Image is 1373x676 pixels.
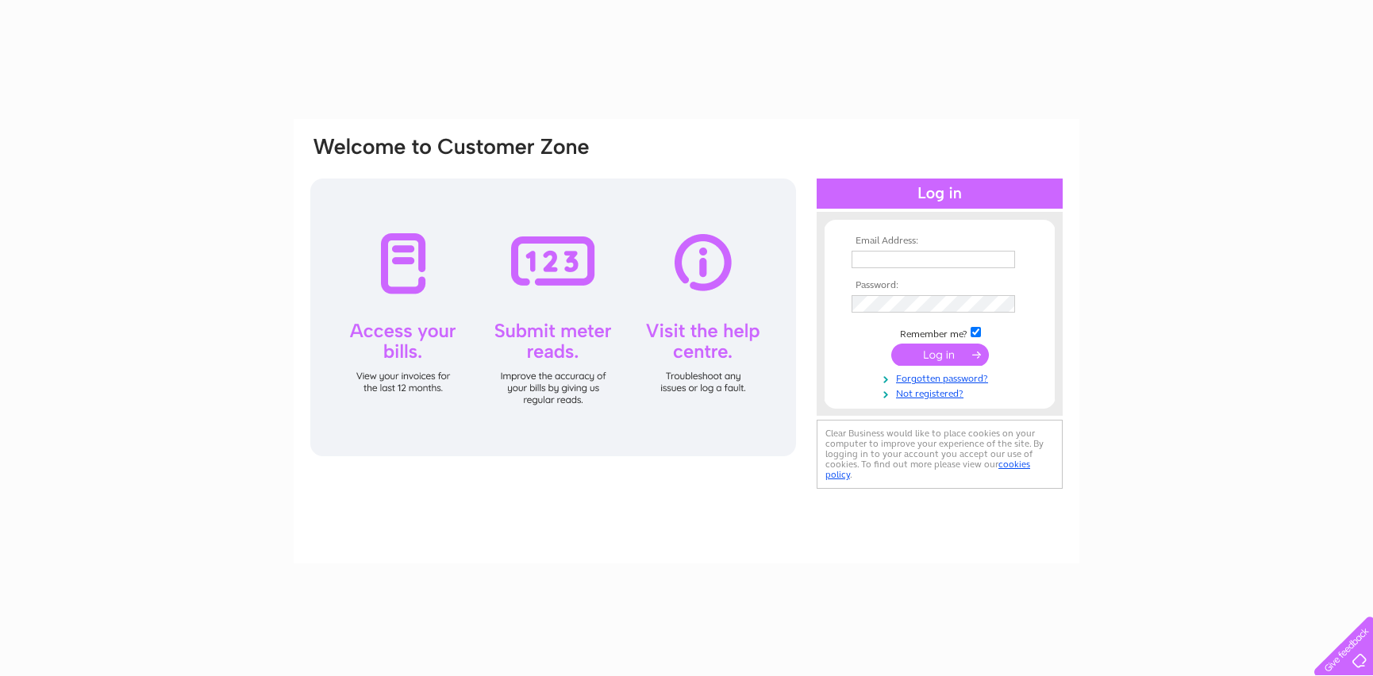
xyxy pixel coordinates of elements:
[817,420,1063,489] div: Clear Business would like to place cookies on your computer to improve your experience of the sit...
[848,236,1032,247] th: Email Address:
[848,325,1032,340] td: Remember me?
[825,459,1030,480] a: cookies policy
[852,370,1032,385] a: Forgotten password?
[891,344,989,366] input: Submit
[848,280,1032,291] th: Password:
[852,385,1032,400] a: Not registered?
